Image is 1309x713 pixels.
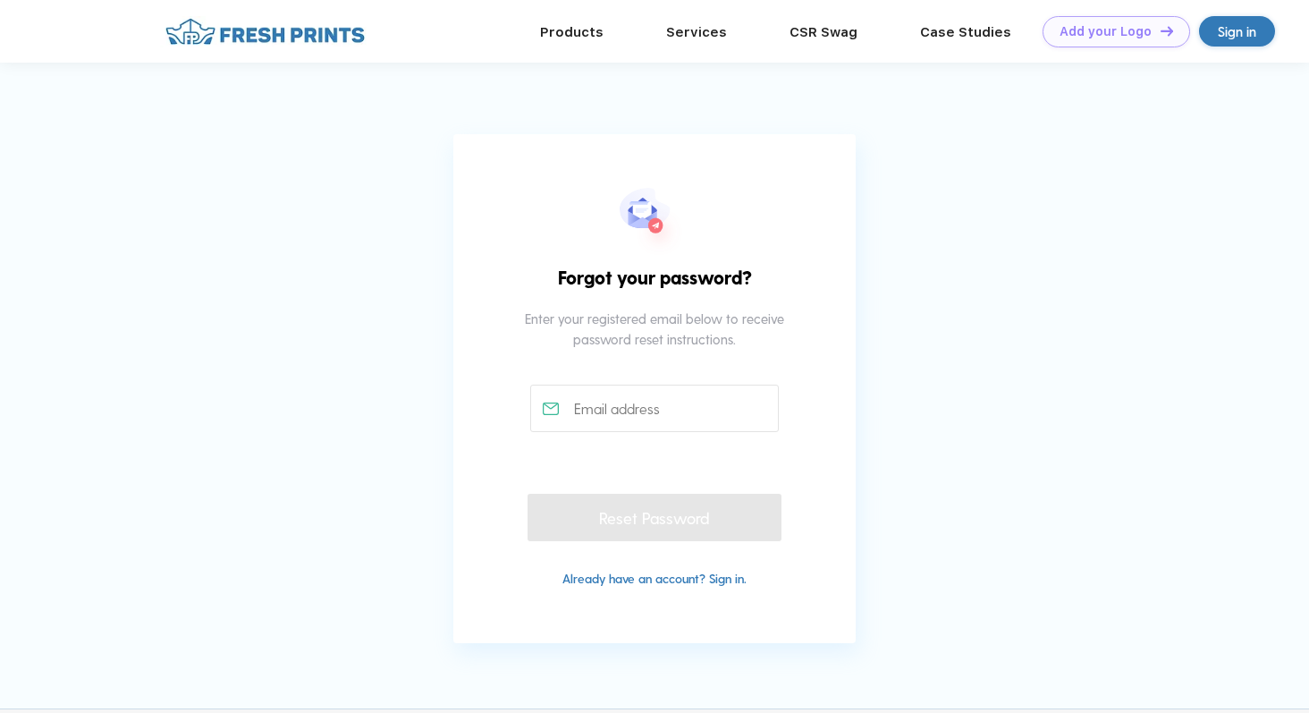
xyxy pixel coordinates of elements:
[1199,16,1275,47] a: Sign in
[620,188,689,263] img: forgot_pwd.svg
[1060,24,1152,39] div: Add your Logo
[530,385,780,432] input: Email address
[528,494,781,541] div: Reset Password
[543,403,559,415] img: email_active.svg
[562,571,747,586] a: Already have an account? Sign in.
[1161,26,1173,36] img: DT
[540,24,604,40] a: Products
[160,16,370,47] img: fo%20logo%202.webp
[534,263,775,310] div: Forgot your password?
[1218,21,1256,42] div: Sign in
[514,309,796,385] div: Enter your registered email below to receive password reset instructions.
